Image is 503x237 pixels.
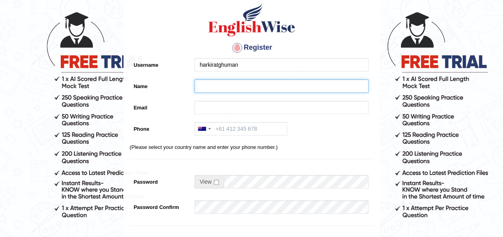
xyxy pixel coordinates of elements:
[130,101,191,111] label: Email
[130,58,191,69] label: Username
[130,41,374,54] h4: Register
[194,122,287,135] input: +61 412 345 678
[130,175,191,186] label: Password
[214,180,219,185] input: Show/Hide Password
[207,2,297,38] img: Logo of English Wise create a new account for intelligent practice with AI
[195,122,213,135] div: Australia: +61
[130,79,191,90] label: Name
[130,200,191,211] label: Password Confirm
[130,122,191,133] label: Phone
[130,143,374,151] p: (Please select your country name and enter your phone number.)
